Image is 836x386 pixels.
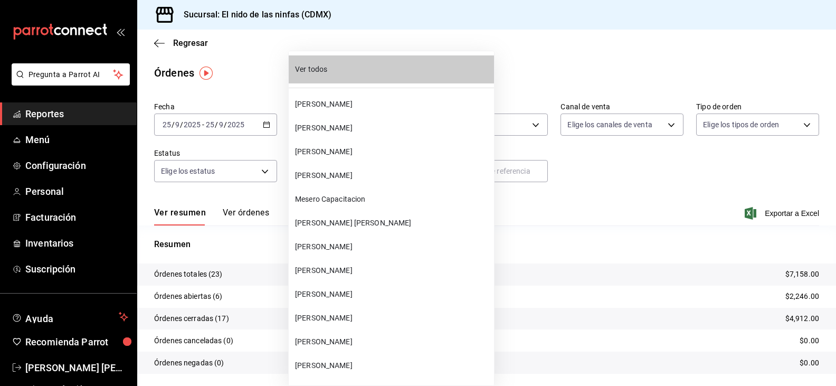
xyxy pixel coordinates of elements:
[295,64,490,75] span: Ver todos
[295,99,490,110] span: [PERSON_NAME]
[295,289,490,300] span: [PERSON_NAME]
[295,146,490,157] span: [PERSON_NAME]
[295,360,490,371] span: [PERSON_NAME]
[295,265,490,276] span: [PERSON_NAME]
[295,336,490,347] span: [PERSON_NAME]
[199,67,213,80] img: Tooltip marker
[295,170,490,181] span: [PERSON_NAME]
[295,241,490,252] span: [PERSON_NAME]
[295,194,490,205] span: Mesero Capacitacion
[295,313,490,324] span: [PERSON_NAME]
[295,218,490,229] span: [PERSON_NAME] [PERSON_NAME]
[295,123,490,134] span: [PERSON_NAME]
